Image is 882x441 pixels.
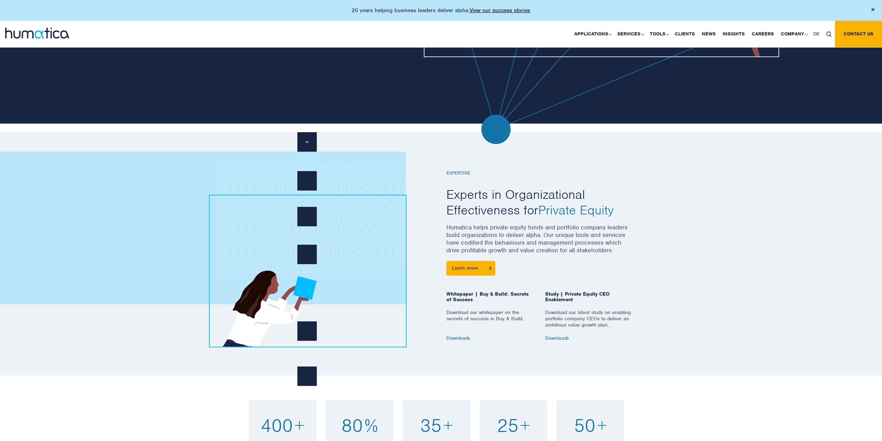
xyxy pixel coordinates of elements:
a: Applications [570,21,614,47]
span: % [365,414,378,437]
span: 25 [497,414,518,437]
img: arrow2 [567,337,569,340]
a: Insights [719,21,748,47]
img: girl1 [213,144,397,347]
span: Whitepaper | Buy & Build: Secrets of Success [446,291,535,309]
span: DE [813,31,819,37]
a: Download [545,335,569,341]
p: Download our latest study on enabling portfolio company CEOs to deliver an ambitious value growth... [545,309,634,335]
img: arrow2 [468,337,470,340]
p: 20 years helping business leaders deliver alpha. [352,7,530,14]
span: 400 [261,414,293,437]
span: 50 [574,414,595,437]
img: logo [5,28,69,39]
a: Company [777,21,810,47]
span: 35 [420,414,442,437]
a: DE [810,21,823,47]
p: Download our whitepaper on the secrets of success in Buy & Build. [446,309,535,335]
a: Learn more [446,261,495,275]
a: Careers [748,21,777,47]
span: + [295,414,304,437]
span: + [443,414,453,437]
p: Humatica helps private equity funds and portfolio company leaders build organizations to deliver ... [446,223,634,261]
img: arrowicon [489,266,491,270]
a: Services [614,21,646,47]
a: Download [446,335,470,341]
a: Tools [646,21,671,47]
a: View our success stories [470,7,530,14]
span: + [520,414,530,437]
h6: EXPERTISE [446,170,634,176]
h2: Experts in Organizational Effectiveness for [446,187,634,218]
span: 80 [341,414,363,437]
img: downarrow [305,141,308,143]
a: Contact us [835,21,882,47]
span: Private Equity [538,202,614,218]
a: News [698,21,719,47]
span: + [597,414,607,437]
img: search_icon [826,32,831,37]
span: Study | Private Equity CEO Enablement [545,291,634,309]
a: Clients [671,21,698,47]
